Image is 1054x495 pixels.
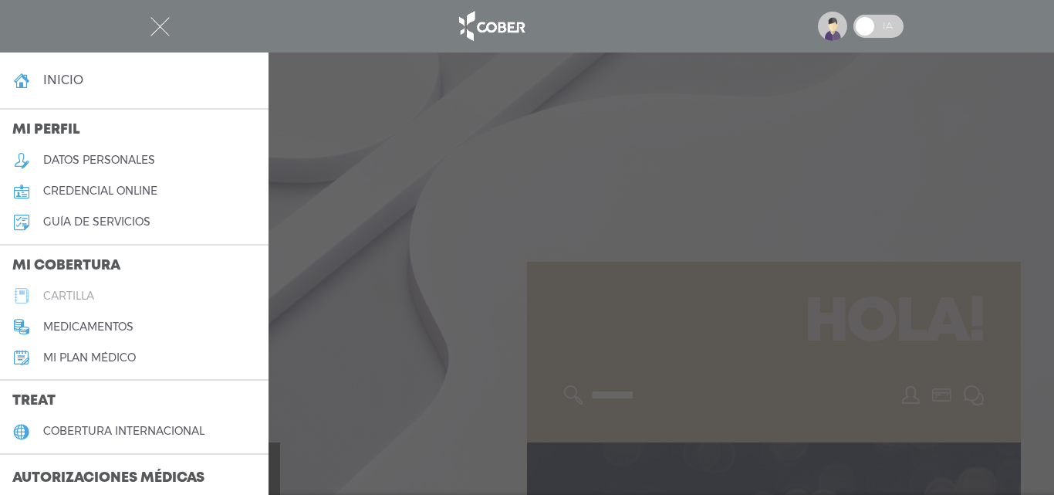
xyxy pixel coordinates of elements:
h5: cobertura internacional [43,425,204,438]
h5: cartilla [43,290,94,303]
h5: datos personales [43,154,155,167]
img: Cober_menu-close-white.svg [150,17,170,36]
h5: medicamentos [43,320,133,334]
h4: inicio [43,73,83,87]
h5: credencial online [43,185,157,198]
img: profile-placeholder.svg [818,12,847,41]
h5: guía de servicios [43,215,150,229]
h5: Mi plan médico [43,351,136,364]
img: logo_cober_home-white.png [451,8,532,45]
